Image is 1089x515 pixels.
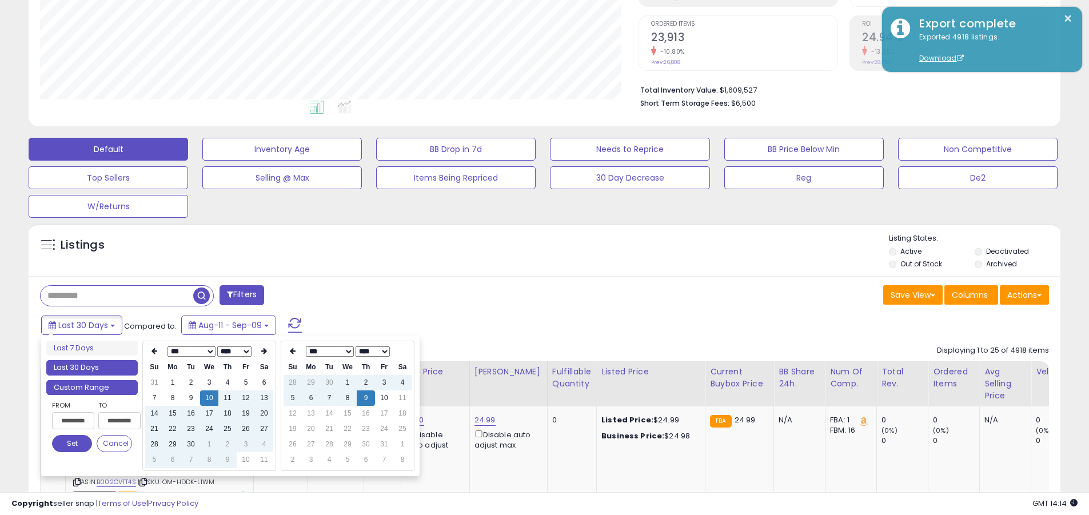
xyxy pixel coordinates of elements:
span: 24.99 [735,414,756,425]
td: 11 [255,452,273,468]
td: 16 [182,406,200,421]
td: 6 [357,452,375,468]
button: Last 30 Days [41,316,122,335]
button: Inventory Age [202,138,362,161]
span: Columns [952,289,988,301]
button: × [1063,11,1072,26]
div: Num of Comp. [830,366,872,390]
td: 30 [320,375,338,390]
button: De2 [898,166,1058,189]
span: FBA [118,492,137,501]
div: 0 [1036,415,1082,425]
strong: Copyright [11,498,53,509]
td: 7 [375,452,393,468]
div: Exported 4918 listings. [911,32,1074,64]
td: 28 [145,437,163,452]
small: -13.25% [867,47,895,56]
button: Needs to Reprice [550,138,709,161]
td: 5 [237,375,255,390]
td: 17 [375,406,393,421]
div: Disable auto adjust max [474,428,538,450]
td: 20 [255,406,273,421]
td: 28 [320,437,338,452]
td: 31 [375,437,393,452]
td: 25 [393,421,412,437]
span: $6,500 [731,98,756,109]
td: 29 [302,375,320,390]
td: 6 [302,390,320,406]
td: 12 [237,390,255,406]
h2: 24.94% [862,31,1048,46]
div: Fulfillable Quantity [552,366,592,390]
div: $24.99 [601,415,696,425]
div: N/A [779,415,816,425]
span: Last 30 Days [58,320,108,331]
td: 24 [200,421,218,437]
td: 25 [218,421,237,437]
td: 31 [145,375,163,390]
button: Aug-11 - Sep-09 [181,316,276,335]
button: Selling @ Max [202,166,362,189]
td: 1 [200,437,218,452]
div: FBM: 16 [830,425,868,436]
td: 19 [284,421,302,437]
td: 7 [145,390,163,406]
td: 1 [393,437,412,452]
td: 29 [338,437,357,452]
td: 6 [255,375,273,390]
td: 26 [284,437,302,452]
div: $24.98 [601,431,696,441]
li: Last 7 Days [46,341,138,356]
td: 21 [320,421,338,437]
button: Non Competitive [898,138,1058,161]
label: From [52,400,92,411]
th: Sa [255,360,273,375]
td: 8 [338,390,357,406]
th: Mo [163,360,182,375]
th: Sa [393,360,412,375]
td: 4 [320,452,338,468]
td: 13 [302,406,320,421]
div: 0 [1036,436,1082,446]
label: Archived [986,259,1017,269]
th: Th [218,360,237,375]
label: Active [900,246,922,256]
button: BB Drop in 7d [376,138,536,161]
small: FBA [710,415,731,428]
span: ROI [862,21,1048,27]
small: Prev: 26,808 [651,59,680,66]
span: Compared to: [124,321,177,332]
div: Listed Price [601,366,700,378]
td: 1 [163,375,182,390]
td: 5 [145,452,163,468]
td: 18 [393,406,412,421]
small: (0%) [881,426,897,435]
span: All listings that are currently out of stock and unavailable for purchase on Amazon [73,492,116,501]
small: -10.80% [656,47,685,56]
div: 0 [881,415,928,425]
div: 0 [933,415,979,425]
td: 14 [320,406,338,421]
td: 6 [163,452,182,468]
b: Business Price: [601,430,664,441]
td: 21 [145,421,163,437]
td: 9 [218,452,237,468]
th: Fr [375,360,393,375]
button: BB Price Below Min [724,138,884,161]
td: 17 [200,406,218,421]
button: Top Sellers [29,166,188,189]
td: 24 [375,421,393,437]
td: 7 [182,452,200,468]
button: Reg [724,166,884,189]
td: 8 [393,452,412,468]
td: 5 [284,390,302,406]
td: 5 [338,452,357,468]
h2: 23,913 [651,31,837,46]
b: Listed Price: [601,414,653,425]
a: Download [919,53,964,63]
td: 9 [182,390,200,406]
a: Privacy Policy [148,498,198,509]
td: 2 [182,375,200,390]
td: 20 [302,421,320,437]
td: 22 [338,421,357,437]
